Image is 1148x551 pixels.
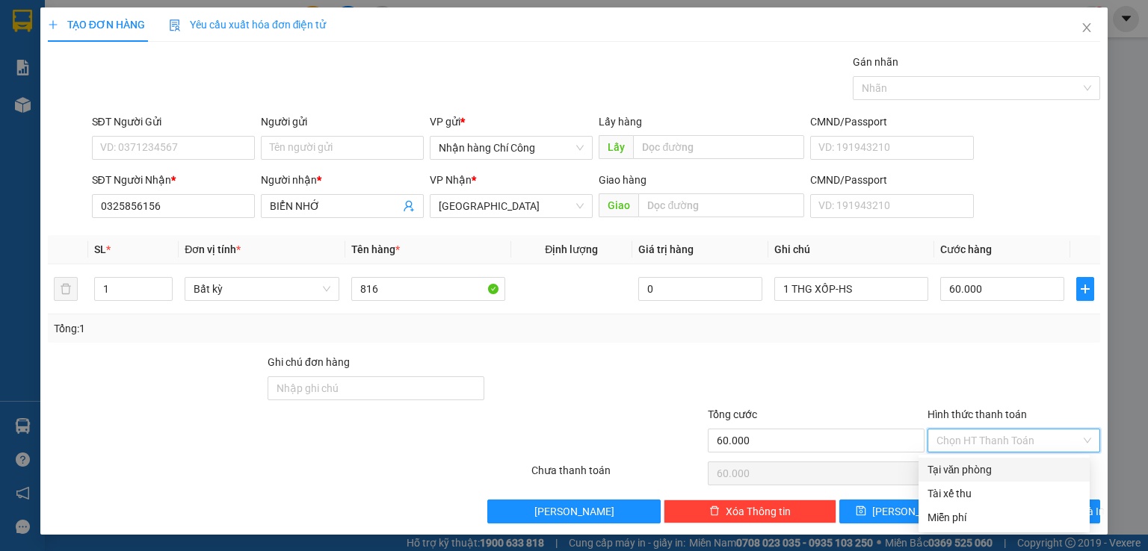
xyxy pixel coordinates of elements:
b: [PERSON_NAME] [86,10,212,28]
li: 01 [PERSON_NAME] [7,33,285,52]
label: Ghi chú đơn hàng [268,356,350,368]
span: Giao hàng [599,174,646,186]
span: Lấy hàng [599,116,642,128]
div: VP gửi [430,113,593,130]
input: Dọc đường [638,193,804,217]
span: VP Nhận [430,174,472,186]
span: Yêu cầu xuất hóa đơn điện tử [169,19,327,31]
span: environment [86,36,98,48]
span: Giá trị hàng [638,243,694,255]
span: [PERSON_NAME] [872,503,952,520]
button: printer[PERSON_NAME] và In [972,499,1101,523]
div: Miễn phí [928,509,1081,526]
div: Tài xế thu [928,485,1081,502]
button: deleteXóa Thông tin [664,499,836,523]
div: Chưa thanh toán [530,462,706,488]
span: Tên hàng [351,243,400,255]
span: plus [48,19,58,30]
input: Dọc đường [633,135,804,159]
span: save [856,505,866,517]
span: plus [1077,283,1093,295]
input: 0 [638,277,762,301]
input: Ghi Chú [774,277,928,301]
button: save[PERSON_NAME] [839,499,969,523]
span: user-add [403,200,415,212]
span: Xóa Thông tin [726,503,791,520]
span: Giao [599,193,638,217]
span: phone [86,55,98,66]
div: Người gửi [261,113,424,130]
button: plus [1076,277,1094,301]
span: Sài Gòn [439,195,584,217]
span: Nhận hàng Chí Công [439,137,584,159]
li: 02523854854 [7,52,285,70]
span: SL [94,243,106,255]
span: TẠO ĐƠN HÀNG [48,19,145,31]
b: GỬI : Nhận hàng Chí Công [7,93,250,118]
button: [PERSON_NAME] [487,499,660,523]
div: CMND/Passport [810,113,973,130]
span: Định lượng [545,243,598,255]
label: Hình thức thanh toán [928,408,1027,420]
div: SĐT Người Gửi [92,113,255,130]
span: Đơn vị tính [185,243,241,255]
span: Lấy [599,135,633,159]
span: Cước hàng [940,243,992,255]
input: VD: Bàn, Ghế [351,277,505,301]
input: Ghi chú đơn hàng [268,376,484,400]
span: [PERSON_NAME] [534,503,614,520]
div: Tại văn phòng [928,461,1081,478]
span: Bất kỳ [194,278,330,300]
span: close [1081,22,1093,34]
th: Ghi chú [768,235,934,264]
img: logo.jpg [7,7,81,81]
div: SĐT Người Nhận [92,172,255,188]
button: Close [1066,7,1108,49]
label: Gán nhãn [853,56,898,68]
div: Người nhận [261,172,424,188]
div: Tổng: 1 [54,320,444,337]
div: CMND/Passport [810,172,973,188]
span: Tổng cước [708,408,757,420]
img: icon [169,19,181,31]
span: delete [709,505,720,517]
button: delete [54,277,78,301]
